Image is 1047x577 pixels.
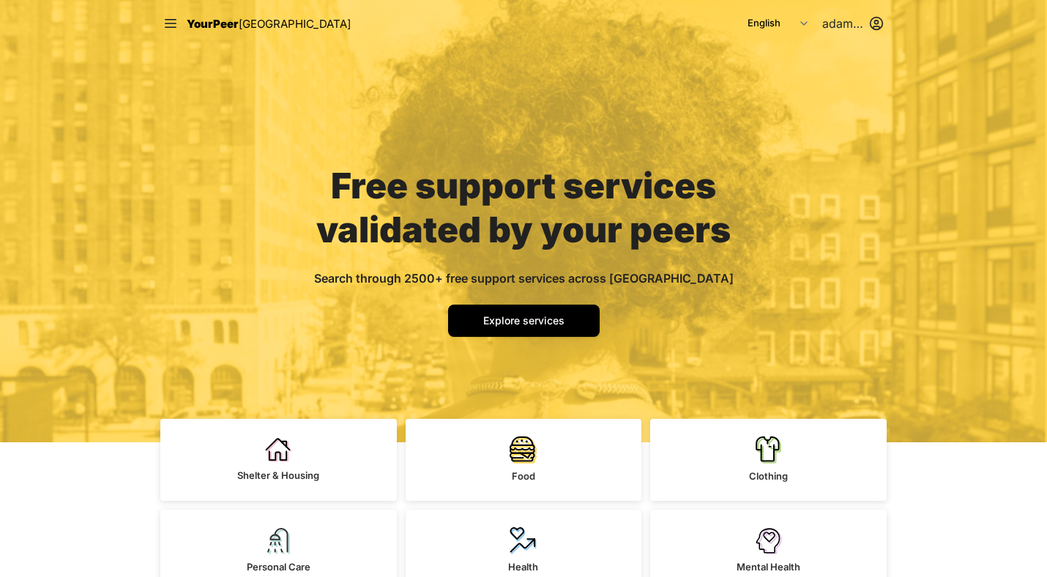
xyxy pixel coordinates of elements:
[187,17,239,31] span: YourPeer
[406,419,642,501] a: Food
[160,419,397,501] a: Shelter & Housing
[822,15,863,32] span: adamabard
[314,271,734,286] span: Search through 2500+ free support services across [GEOGRAPHIC_DATA]
[737,561,800,573] span: Mental Health
[508,561,538,573] span: Health
[247,561,310,573] span: Personal Care
[237,469,319,481] span: Shelter & Housing
[316,164,731,251] span: Free support services validated by your peers
[483,314,565,327] span: Explore services
[822,15,884,32] button: adamabard
[187,15,351,33] a: YourPeer[GEOGRAPHIC_DATA]
[239,17,351,31] span: [GEOGRAPHIC_DATA]
[448,305,600,337] a: Explore services
[650,419,887,501] a: Clothing
[512,470,535,482] span: Food
[749,470,788,482] span: Clothing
